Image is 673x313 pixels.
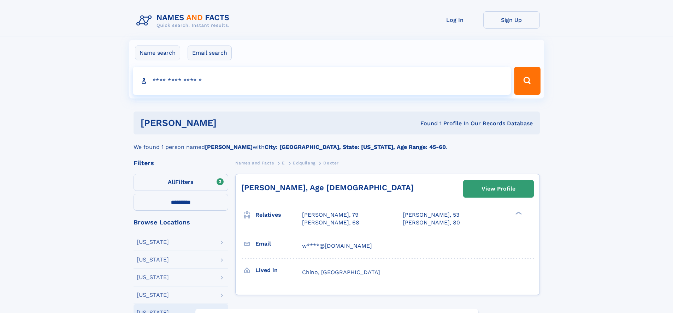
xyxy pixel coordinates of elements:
[265,144,446,150] b: City: [GEOGRAPHIC_DATA], State: [US_STATE], Age Range: 45-60
[482,181,515,197] div: View Profile
[293,158,315,167] a: Edquilang
[403,211,459,219] a: [PERSON_NAME], 53
[427,11,483,29] a: Log In
[134,134,540,151] div: We found 1 person named with .
[241,183,414,192] a: [PERSON_NAME], Age [DEMOGRAPHIC_DATA]
[137,275,169,280] div: [US_STATE]
[141,119,319,127] h1: [PERSON_NAME]
[235,158,274,167] a: Names and Facts
[282,158,285,167] a: E
[302,219,359,227] a: [PERSON_NAME], 68
[323,161,339,165] span: Dexter
[168,179,175,185] span: All
[302,211,359,219] a: [PERSON_NAME], 79
[134,11,235,30] img: Logo Names and Facts
[137,239,169,245] div: [US_STATE]
[255,209,302,221] h3: Relatives
[293,161,315,165] span: Edquilang
[137,257,169,263] div: [US_STATE]
[134,174,228,191] label: Filters
[464,180,533,197] a: View Profile
[483,11,540,29] a: Sign Up
[255,264,302,276] h3: Lived in
[134,160,228,166] div: Filters
[134,219,228,225] div: Browse Locations
[403,219,460,227] a: [PERSON_NAME], 80
[255,238,302,250] h3: Email
[135,46,180,60] label: Name search
[137,292,169,298] div: [US_STATE]
[205,144,253,150] b: [PERSON_NAME]
[188,46,232,60] label: Email search
[302,269,380,276] span: Chino, [GEOGRAPHIC_DATA]
[282,161,285,165] span: E
[514,67,540,95] button: Search Button
[514,211,522,216] div: ❯
[133,67,511,95] input: search input
[318,120,533,127] div: Found 1 Profile In Our Records Database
